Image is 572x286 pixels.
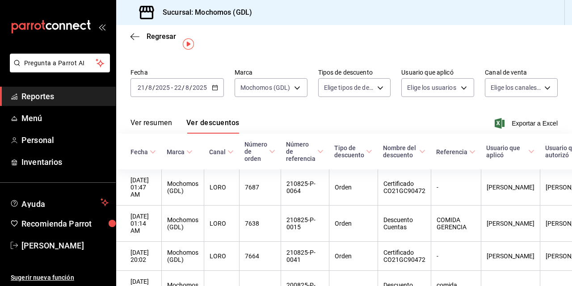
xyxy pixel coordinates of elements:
[436,148,467,156] font: Referencia
[431,206,481,242] th: COMIDA GERENCIA
[485,69,558,76] label: Canal de venta
[512,120,558,127] font: Exportar a Excel
[378,169,431,206] th: Certificado CO21GC90472
[130,148,156,156] span: Fecha
[161,206,204,242] th: Mochomos (GDL)
[21,114,42,123] font: Menú
[10,54,110,72] button: Pregunta a Parrot AI
[239,169,281,206] th: 7687
[329,169,378,206] th: Orden
[116,169,161,206] th: [DATE] 01:47 AM
[481,169,540,206] th: [PERSON_NAME]
[324,83,374,92] span: Elige tipos de descuento
[171,84,173,91] span: -
[204,242,239,271] th: LORO
[21,157,62,167] font: Inventarios
[24,59,96,68] span: Pregunta a Parrot AI
[334,144,372,159] span: Tipo de descuento
[174,84,182,91] input: --
[186,118,239,134] button: Ver descuentos
[145,84,148,91] span: /
[329,206,378,242] th: Orden
[130,69,224,76] label: Fecha
[481,242,540,271] th: [PERSON_NAME]
[182,84,185,91] span: /
[431,169,481,206] th: -
[491,83,541,92] span: Elige los canales de venta
[240,83,290,92] span: Mochomos (GDL)
[281,169,329,206] th: 210825-P-0064
[204,169,239,206] th: LORO
[486,144,534,159] span: Usuario que aplicó
[116,206,161,242] th: [DATE] 01:14 AM
[130,32,176,41] button: Regresar
[148,84,152,91] input: --
[378,206,431,242] th: Descuento Cuentas
[21,135,54,145] font: Personal
[239,242,281,271] th: 7664
[209,148,226,156] font: Canal
[116,242,161,271] th: [DATE] 20:02
[244,141,267,162] font: Número de orden
[286,141,324,162] span: Número de referencia
[98,23,105,30] button: open_drawer_menu
[21,197,97,208] span: Ayuda
[378,242,431,271] th: Certificado CO21GC90472
[318,69,391,76] label: Tipos de descuento
[21,219,92,228] font: Recomienda Parrot
[334,144,364,159] font: Tipo de descuento
[167,148,193,156] span: Marca
[244,141,275,162] span: Número de orden
[204,206,239,242] th: LORO
[147,32,176,41] span: Regresar
[167,148,185,156] font: Marca
[183,38,194,50] img: Marcador de información sobre herramientas
[137,84,145,91] input: --
[281,206,329,242] th: 210825-P-0015
[21,241,84,250] font: [PERSON_NAME]
[6,65,110,74] a: Pregunta a Parrot AI
[481,206,540,242] th: [PERSON_NAME]
[383,144,425,159] span: Nombre del descuento
[383,144,417,159] font: Nombre del descuento
[192,84,207,91] input: ----
[209,148,234,156] span: Canal
[281,242,329,271] th: 210825-P-0041
[185,84,189,91] input: --
[155,84,170,91] input: ----
[329,242,378,271] th: Orden
[130,118,172,127] font: Ver resumen
[161,169,204,206] th: Mochomos (GDL)
[436,148,475,156] span: Referencia
[496,118,558,129] button: Exportar a Excel
[239,206,281,242] th: 7638
[130,118,239,134] div: Pestañas de navegación
[407,83,456,92] span: Elige los usuarios
[286,141,315,162] font: Número de referencia
[11,274,74,281] font: Sugerir nueva función
[152,84,155,91] span: /
[161,242,204,271] th: Mochomos (GDL)
[21,92,54,101] font: Reportes
[156,7,252,18] h3: Sucursal: Mochomos (GDL)
[130,148,148,156] font: Fecha
[235,69,307,76] label: Marca
[189,84,192,91] span: /
[401,69,474,76] label: Usuario que aplicó
[431,242,481,271] th: -
[486,144,526,159] font: Usuario que aplicó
